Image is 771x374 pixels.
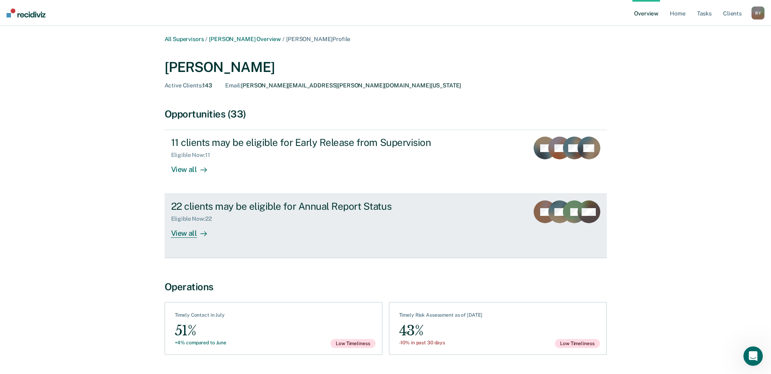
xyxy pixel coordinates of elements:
[165,82,213,89] div: 143
[555,339,599,348] span: Low Timeliness
[751,7,764,20] div: R Y
[165,36,204,42] a: All Supervisors
[399,340,483,346] div: -10% in past 30 days
[171,215,218,222] div: Eligible Now : 22
[281,36,286,42] span: /
[165,108,607,120] div: Opportunities (33)
[165,130,607,194] a: 11 clients may be eligible for Early Release from SupervisionEligible Now:11View all
[225,82,241,89] span: Email :
[175,322,227,340] div: 51%
[165,59,607,76] div: [PERSON_NAME]
[209,36,281,42] a: [PERSON_NAME] Overview
[171,159,217,174] div: View all
[171,137,456,148] div: 11 clients may be eligible for Early Release from Supervision
[175,312,227,321] div: Timely Contact in July
[175,340,227,346] div: +4% compared to June
[225,82,461,89] div: [PERSON_NAME][EMAIL_ADDRESS][PERSON_NAME][DOMAIN_NAME][US_STATE]
[171,222,217,238] div: View all
[165,281,607,293] div: Operations
[330,339,375,348] span: Low Timeliness
[171,152,217,159] div: Eligible Now : 11
[7,9,46,17] img: Recidiviz
[399,312,483,321] div: Timely Risk Assessment as of [DATE]
[165,82,203,89] span: Active Clients :
[286,36,350,42] span: [PERSON_NAME] Profile
[751,7,764,20] button: RY
[165,194,607,258] a: 22 clients may be eligible for Annual Report StatusEligible Now:22View all
[204,36,209,42] span: /
[743,346,763,366] iframe: Intercom live chat
[171,200,456,212] div: 22 clients may be eligible for Annual Report Status
[399,322,483,340] div: 43%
